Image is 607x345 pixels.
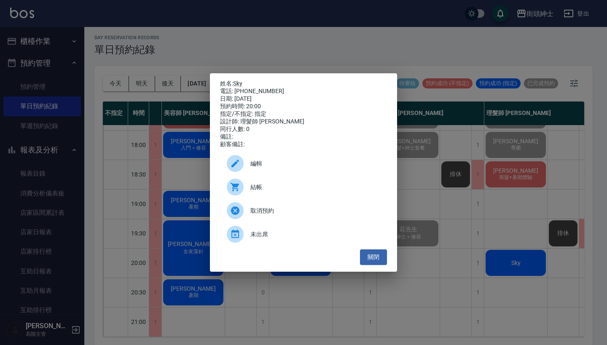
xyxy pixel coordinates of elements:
[220,110,387,118] div: 指定/不指定: 指定
[220,175,387,199] a: 結帳
[220,88,387,95] div: 電話: [PHONE_NUMBER]
[220,152,387,175] div: 編輯
[220,222,387,246] div: 未出席
[360,249,387,265] button: 關閉
[220,118,387,126] div: 設計師: 理髮師 [PERSON_NAME]
[220,103,387,110] div: 預約時間: 20:00
[250,230,380,239] span: 未出席
[233,80,242,87] a: Sky
[220,141,387,148] div: 顧客備註:
[220,133,387,141] div: 備註:
[220,95,387,103] div: 日期: [DATE]
[250,159,380,168] span: 編輯
[220,80,387,88] p: 姓名:
[250,183,380,192] span: 結帳
[250,206,380,215] span: 取消預約
[220,126,387,133] div: 同行人數: 0
[220,199,387,222] div: 取消預約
